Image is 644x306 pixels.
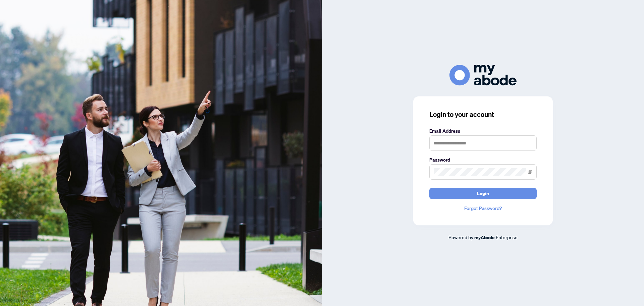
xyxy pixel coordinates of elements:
[477,188,489,199] span: Login
[449,65,517,85] img: ma-logo
[528,170,532,174] span: eye-invisible
[448,234,473,240] span: Powered by
[429,156,537,164] label: Password
[429,127,537,135] label: Email Address
[474,234,495,241] a: myAbode
[429,110,537,119] h3: Login to your account
[429,188,537,199] button: Login
[429,205,537,212] a: Forgot Password?
[496,234,518,240] span: Enterprise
